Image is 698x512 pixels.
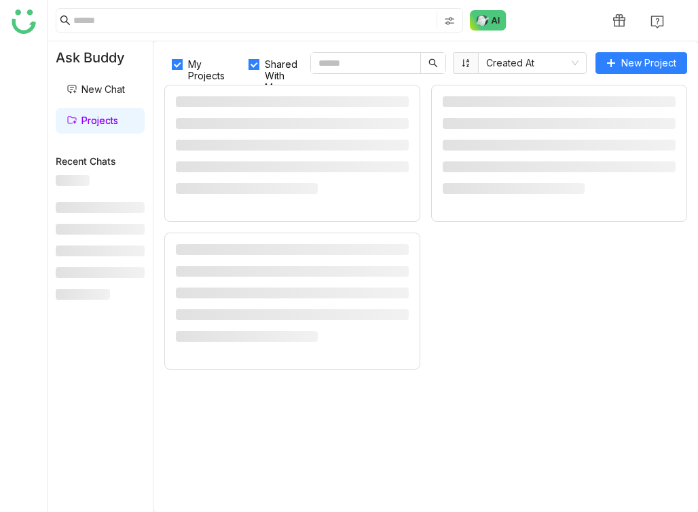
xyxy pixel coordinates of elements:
[470,10,507,31] img: ask-buddy-normal.svg
[183,58,230,81] span: My Projects
[486,53,578,73] nz-select-item: Created At
[67,115,118,126] a: Projects
[444,16,455,26] img: search-type.svg
[56,155,145,167] div: Recent Chats
[650,15,664,28] img: help.svg
[12,9,36,34] img: logo
[67,83,125,95] a: New Chat
[48,41,153,74] div: Ask Buddy
[621,56,676,71] span: New Project
[595,52,687,74] button: New Project
[259,58,303,93] span: Shared With Me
